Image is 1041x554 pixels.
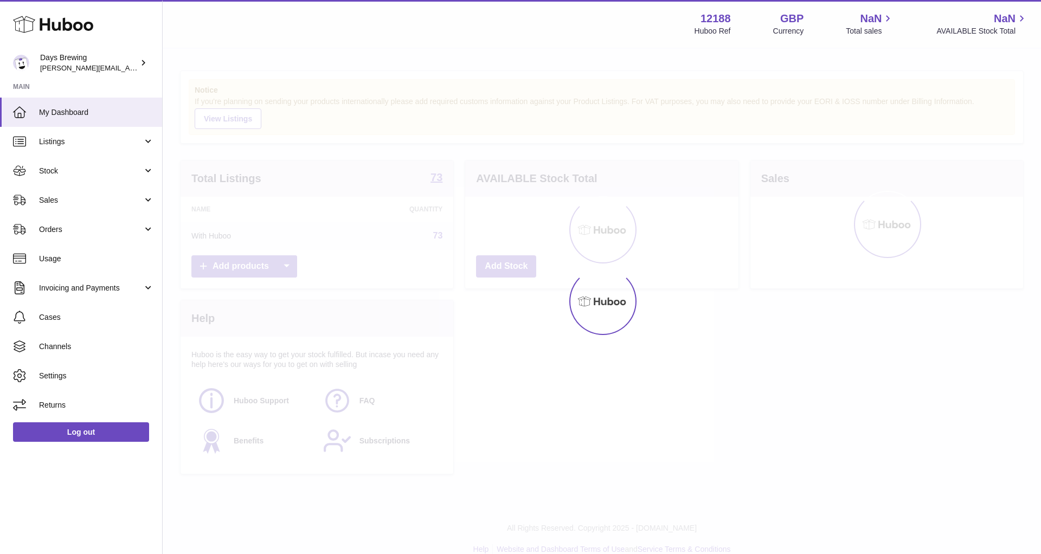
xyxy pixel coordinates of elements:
[39,166,143,176] span: Stock
[39,400,154,410] span: Returns
[695,26,731,36] div: Huboo Ref
[40,53,138,73] div: Days Brewing
[39,283,143,293] span: Invoicing and Payments
[13,55,29,71] img: greg@daysbrewing.com
[936,26,1028,36] span: AVAILABLE Stock Total
[780,11,804,26] strong: GBP
[39,254,154,264] span: Usage
[994,11,1016,26] span: NaN
[39,312,154,323] span: Cases
[936,11,1028,36] a: NaN AVAILABLE Stock Total
[846,11,894,36] a: NaN Total sales
[39,195,143,205] span: Sales
[773,26,804,36] div: Currency
[846,26,894,36] span: Total sales
[13,422,149,442] a: Log out
[39,371,154,381] span: Settings
[701,11,731,26] strong: 12188
[40,63,217,72] span: [PERSON_NAME][EMAIL_ADDRESS][DOMAIN_NAME]
[39,107,154,118] span: My Dashboard
[860,11,882,26] span: NaN
[39,137,143,147] span: Listings
[39,342,154,352] span: Channels
[39,224,143,235] span: Orders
